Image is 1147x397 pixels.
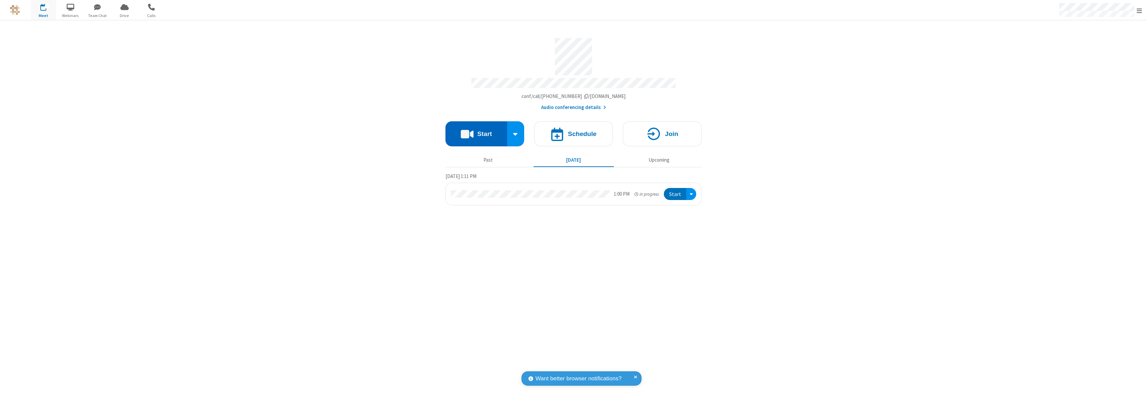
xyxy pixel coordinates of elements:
h4: Schedule [568,131,597,137]
button: Copy my meeting room linkCopy my meeting room link [521,93,626,100]
div: 1:00 PM [614,190,630,198]
span: Want better browser notifications? [535,374,622,383]
span: Copy my meeting room link [521,93,626,99]
section: Today's Meetings [445,172,702,206]
button: Start [445,121,507,146]
button: Join [623,121,702,146]
button: Audio conferencing details [541,104,606,111]
div: 1 [45,4,49,9]
span: Calls [139,13,164,19]
span: Webinars [58,13,83,19]
section: Account details [445,33,702,111]
div: Start conference options [507,121,524,146]
button: [DATE] [533,154,614,166]
div: Open menu [686,188,696,200]
button: Past [448,154,528,166]
button: Schedule [534,121,613,146]
span: Team Chat [85,13,110,19]
iframe: Chat [1130,380,1142,392]
h4: Join [665,131,678,137]
img: QA Selenium DO NOT DELETE OR CHANGE [10,5,20,15]
span: Drive [112,13,137,19]
span: [DATE] 1:11 PM [445,173,476,179]
button: Upcoming [619,154,699,166]
button: Start [664,188,686,200]
span: Meet [31,13,56,19]
h4: Start [477,131,492,137]
em: in progress [635,191,659,197]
